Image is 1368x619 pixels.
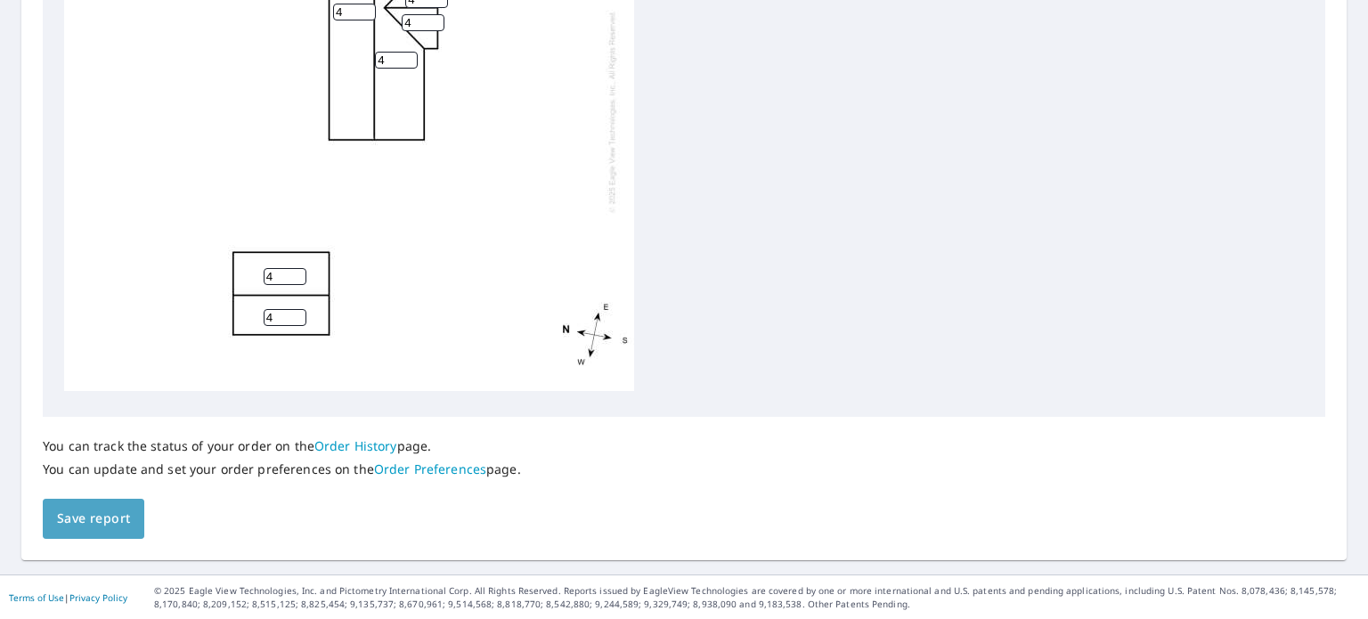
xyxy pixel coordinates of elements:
span: Save report [57,508,130,530]
button: Save report [43,499,144,539]
p: | [9,592,127,603]
a: Order Preferences [374,460,486,477]
p: © 2025 Eagle View Technologies, Inc. and Pictometry International Corp. All Rights Reserved. Repo... [154,584,1359,611]
a: Order History [314,437,397,454]
a: Terms of Use [9,591,64,604]
p: You can update and set your order preferences on the page. [43,461,521,477]
a: Privacy Policy [69,591,127,604]
p: You can track the status of your order on the page. [43,438,521,454]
